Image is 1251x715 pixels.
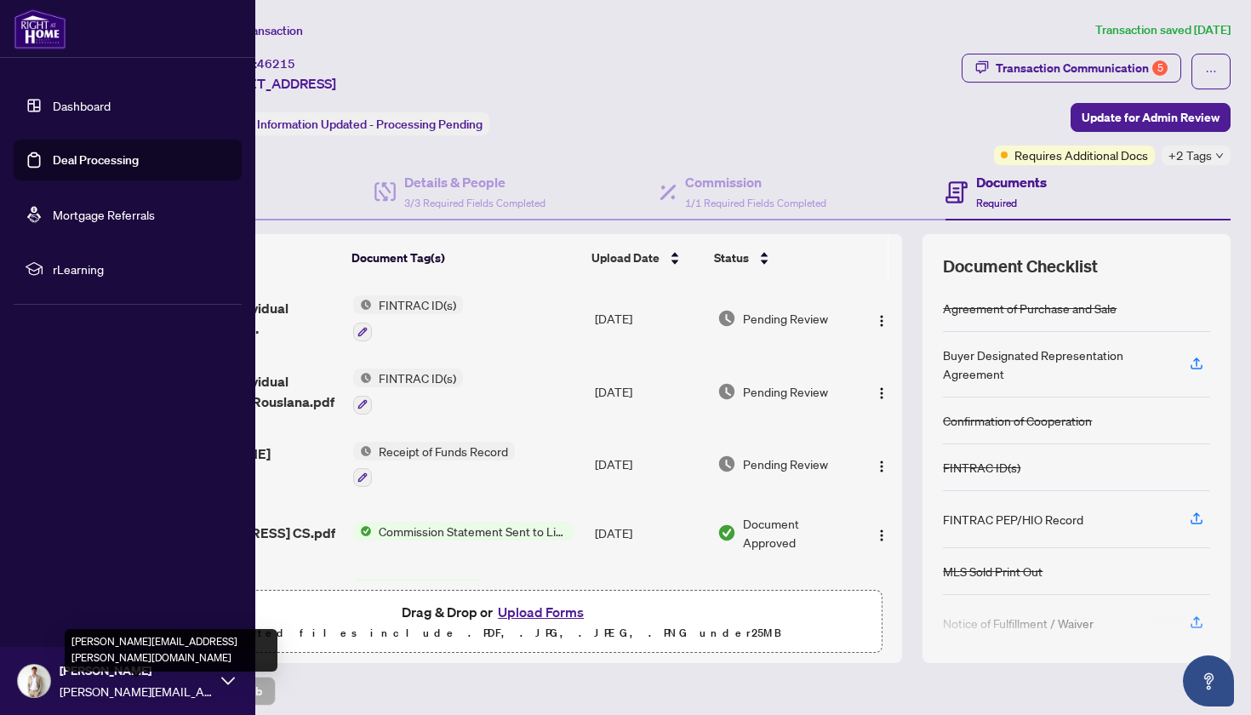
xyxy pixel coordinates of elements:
button: Upload Forms [493,601,589,623]
td: [DATE] [588,428,711,501]
div: Buyer Designated Representation Agreement [943,346,1169,383]
span: Pending Review [743,382,828,401]
button: Status IconMLS Sold Print Out [353,579,485,625]
img: Status Icon [353,522,372,541]
th: Status [707,234,855,282]
span: 1/1 Required Fields Completed [685,197,826,209]
span: [PERSON_NAME] [60,661,213,680]
span: rLearning [53,260,230,278]
article: Transaction saved [DATE] [1095,20,1231,40]
button: Status IconFINTRAC ID(s) [353,295,463,341]
h4: Details & People [404,172,546,192]
div: Confirmation of Cooperation [943,411,1092,430]
span: FINTRAC ID(s) [372,295,463,314]
p: Supported files include .PDF, .JPG, .JPEG, .PNG under 25 MB [120,623,871,643]
span: Requires Additional Docs [1014,146,1148,164]
img: Status Icon [353,579,372,598]
div: Transaction Communication [996,54,1168,82]
td: [DATE] [588,565,711,638]
span: 3/3 Required Fields Completed [404,197,546,209]
button: Logo [868,305,895,332]
div: Status: [211,112,489,135]
a: Deal Processing [53,152,139,168]
span: Drag & Drop or [402,601,589,623]
button: Status IconReceipt of Funds Record [353,442,515,488]
img: Status Icon [353,442,372,460]
span: +2 Tags [1168,146,1212,165]
span: Receipt of Funds Record [372,442,515,460]
span: Document Approved [743,514,853,552]
img: Document Status [717,523,736,542]
span: Document Checklist [943,255,1098,278]
span: down [1215,152,1224,160]
span: Required [976,197,1017,209]
span: View Transaction [212,23,303,38]
span: [PERSON_NAME][EMAIL_ADDRESS][PERSON_NAME][DOMAIN_NAME] [60,682,213,701]
span: ellipsis [1205,66,1217,77]
img: Status Icon [353,369,372,387]
div: FINTRAC ID(s) [943,458,1020,477]
button: Logo [868,450,895,478]
span: Commission Statement Sent to Listing Brokerage [372,522,574,541]
div: FINTRAC PEP/HIO Record [943,510,1083,529]
button: Update for Admin Review [1071,103,1231,132]
span: 46215 [257,56,295,71]
td: [DATE] [588,500,711,565]
img: Logo [875,314,888,328]
span: Update for Admin Review [1082,104,1220,131]
img: Document Status [717,309,736,328]
span: Pending Review [743,309,828,328]
span: FINTRAC ID(s) [372,369,463,387]
th: Document Tag(s) [345,234,585,282]
button: Transaction Communication5 [962,54,1181,83]
img: Logo [875,529,888,542]
img: logo [14,9,66,49]
div: Notice of Fulfillment / Waiver [943,614,1094,632]
img: Logo [875,460,888,473]
div: Agreement of Purchase and Sale [943,299,1117,317]
img: Profile Icon [18,665,50,697]
th: Upload Date [585,234,707,282]
span: Upload Date [591,249,660,267]
img: Document Status [717,455,736,473]
button: Status IconFINTRAC ID(s) [353,369,463,415]
h4: Documents [976,172,1047,192]
button: Logo [868,519,895,546]
a: Dashboard [53,98,111,113]
button: Status IconCommission Statement Sent to Listing Brokerage [353,522,574,541]
div: MLS Sold Print Out [943,562,1042,581]
span: [STREET_ADDRESS] [211,73,336,94]
a: Mortgage Referrals [53,207,155,222]
td: [DATE] [588,282,711,355]
img: Document Status [717,382,736,401]
span: Pending Review [743,455,828,473]
button: Open asap [1183,655,1234,706]
div: [PERSON_NAME][EMAIL_ADDRESS][PERSON_NAME][DOMAIN_NAME] [65,629,277,672]
td: [DATE] [588,355,711,428]
span: Status [714,249,749,267]
h4: Commission [685,172,826,192]
img: Logo [875,386,888,400]
button: Logo [868,378,895,405]
img: Status Icon [353,295,372,314]
div: 5 [1152,60,1168,76]
span: MLS Sold Print Out [372,579,485,598]
span: Drag & Drop orUpload FormsSupported files include .PDF, .JPG, .JPEG, .PNG under25MB [110,591,881,654]
span: Information Updated - Processing Pending [257,117,483,132]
